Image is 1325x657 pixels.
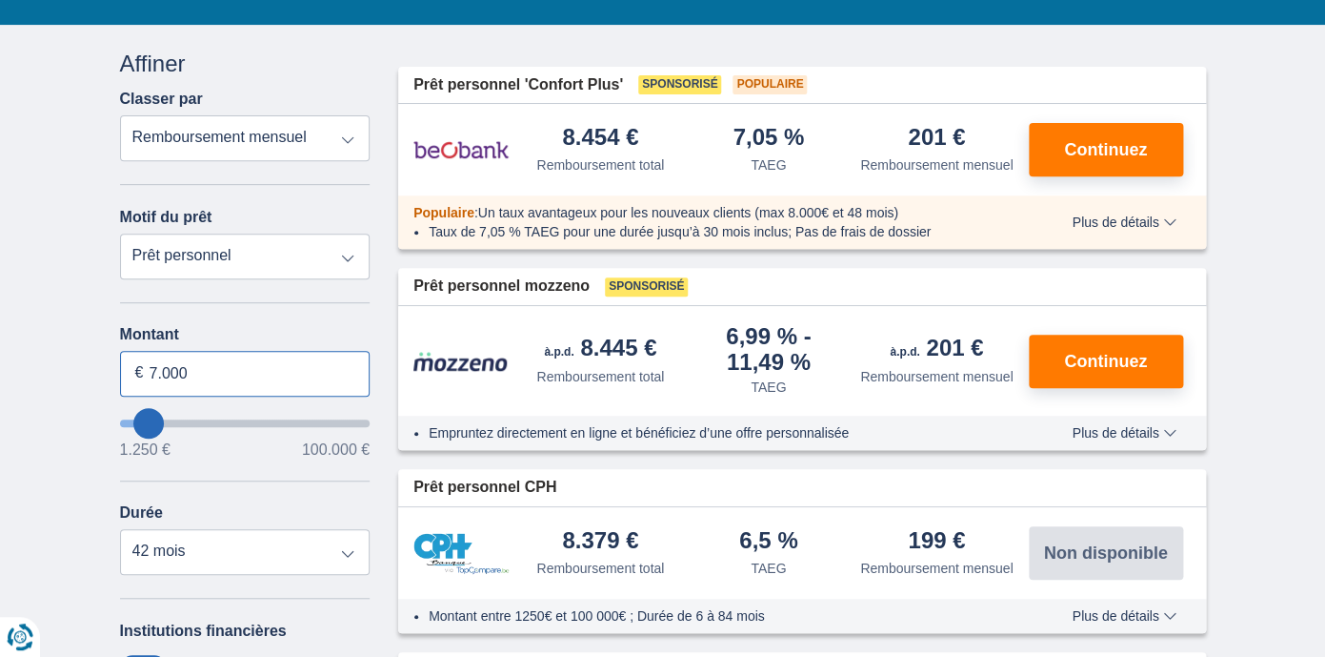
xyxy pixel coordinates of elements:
div: 6,99 % [693,325,846,374]
span: Non disponible [1044,544,1168,562]
div: 199 € [908,529,965,555]
div: Remboursement mensuel [860,367,1013,386]
div: 6,5 % [739,529,797,555]
label: Montant [120,326,371,343]
span: € [135,362,144,384]
div: 8.445 € [544,337,656,363]
span: Plus de détails [1072,216,1175,229]
label: Classer par [120,91,203,108]
span: Continuez [1064,353,1147,370]
span: Sponsorisé [605,277,688,297]
div: 8.379 € [562,529,638,555]
div: TAEG [751,559,786,578]
img: pret personnel Beobank [413,126,509,174]
span: Continuez [1064,141,1147,158]
span: Prêt personnel CPH [413,477,556,499]
div: TAEG [751,378,786,397]
button: Plus de détails [1057,425,1190,441]
li: Montant entre 1250€ et 100 000€ ; Durée de 6 à 84 mois [429,606,1016,626]
span: Prêt personnel mozzeno [413,276,590,298]
li: Taux de 7,05 % TAEG pour une durée jusqu’à 30 mois inclus; Pas de frais de dossier [429,222,1016,241]
div: 201 € [890,337,983,363]
div: Remboursement total [536,155,664,175]
div: 7,05 % [733,126,804,152]
span: Populaire [733,75,807,94]
img: pret personnel Mozzeno [413,351,509,372]
div: : [398,203,1032,222]
button: Non disponible [1029,526,1183,580]
div: 8.454 € [562,126,638,152]
div: Remboursement mensuel [860,155,1013,175]
li: Empruntez directement en ligne et bénéficiez d’une offre personnalisée [429,423,1016,442]
span: Prêt personnel 'Confort Plus' [413,74,623,96]
label: Institutions financières [120,623,287,640]
button: Plus de détails [1057,608,1190,624]
button: Plus de détails [1057,215,1190,230]
div: Affiner [120,48,371,80]
span: Plus de détails [1072,609,1175,623]
button: Continuez [1029,123,1183,176]
div: TAEG [751,155,786,175]
input: wantToBorrow [120,420,371,427]
span: Un taux avantageux pour les nouveaux clients (max 8.000€ et 48 mois) [478,205,898,220]
div: Remboursement total [536,367,664,386]
span: 100.000 € [302,442,370,458]
label: Motif du prêt [120,209,212,226]
span: 1.250 € [120,442,171,458]
span: Sponsorisé [638,75,721,94]
span: Plus de détails [1072,426,1175,440]
div: Remboursement total [536,559,664,578]
div: 201 € [908,126,965,152]
button: Continuez [1029,335,1183,388]
img: pret personnel CPH Banque [413,533,509,574]
label: Durée [120,504,163,522]
div: Remboursement mensuel [860,559,1013,578]
span: Populaire [413,205,474,220]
